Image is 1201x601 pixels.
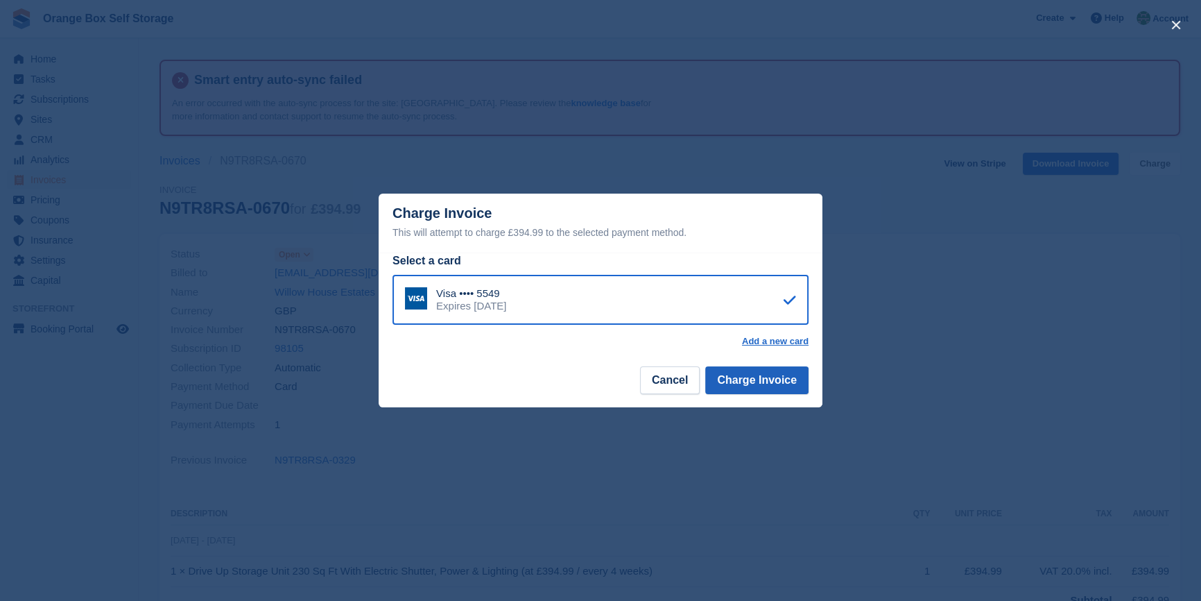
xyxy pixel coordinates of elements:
[705,366,809,394] button: Charge Invoice
[392,224,809,241] div: This will attempt to charge £394.99 to the selected payment method.
[1165,14,1187,36] button: close
[405,287,427,310] img: Visa Logo
[392,205,809,241] div: Charge Invoice
[640,366,700,394] button: Cancel
[436,287,506,300] div: Visa •••• 5549
[392,253,809,269] div: Select a card
[742,336,809,347] a: Add a new card
[436,300,506,312] div: Expires [DATE]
